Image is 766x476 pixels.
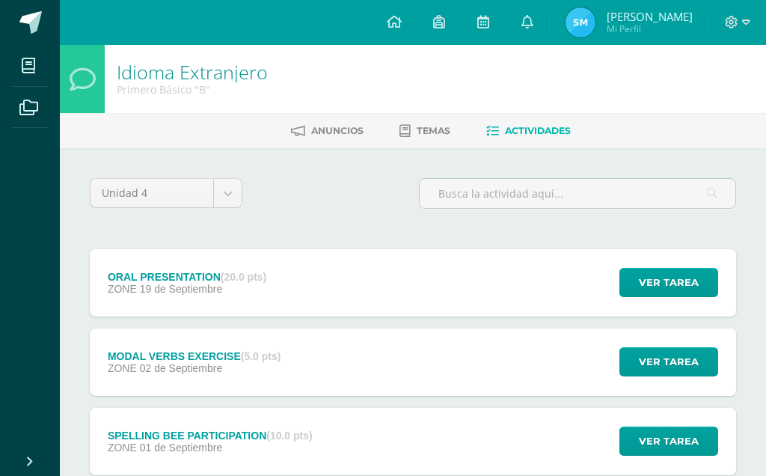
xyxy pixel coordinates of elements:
span: Unidad 4 [102,179,202,207]
a: Actividades [486,119,571,143]
div: MODAL VERBS EXERCISE [108,350,281,362]
span: 02 de Septiembre [140,362,223,374]
span: ZONE [108,362,137,374]
a: Temas [399,119,450,143]
span: Mi Perfil [607,22,693,35]
span: Anuncios [311,125,364,136]
strong: (5.0 pts) [241,350,281,362]
button: Ver tarea [619,268,718,297]
input: Busca la actividad aquí... [420,179,735,208]
img: 981667e2e887a03905adb4ce46392001.png [566,7,595,37]
span: Ver tarea [639,269,699,296]
h1: Idioma Extranjero [117,61,268,82]
span: [PERSON_NAME] [607,9,693,24]
span: 19 de Septiembre [140,283,223,295]
a: Idioma Extranjero [117,59,268,85]
span: Ver tarea [639,427,699,455]
div: ORAL PRESENTATION [108,271,266,283]
a: Anuncios [291,119,364,143]
span: 01 de Septiembre [140,442,223,454]
strong: (10.0 pts) [266,430,312,442]
span: ZONE [108,442,137,454]
a: Unidad 4 [91,179,242,207]
span: Ver tarea [639,348,699,376]
button: Ver tarea [619,347,718,376]
span: Temas [417,125,450,136]
div: Primero Básico 'B' [117,82,268,97]
span: Actividades [505,125,571,136]
span: ZONE [108,283,137,295]
div: SPELLING BEE PARTICIPATION [108,430,313,442]
button: Ver tarea [619,427,718,456]
strong: (20.0 pts) [221,271,266,283]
